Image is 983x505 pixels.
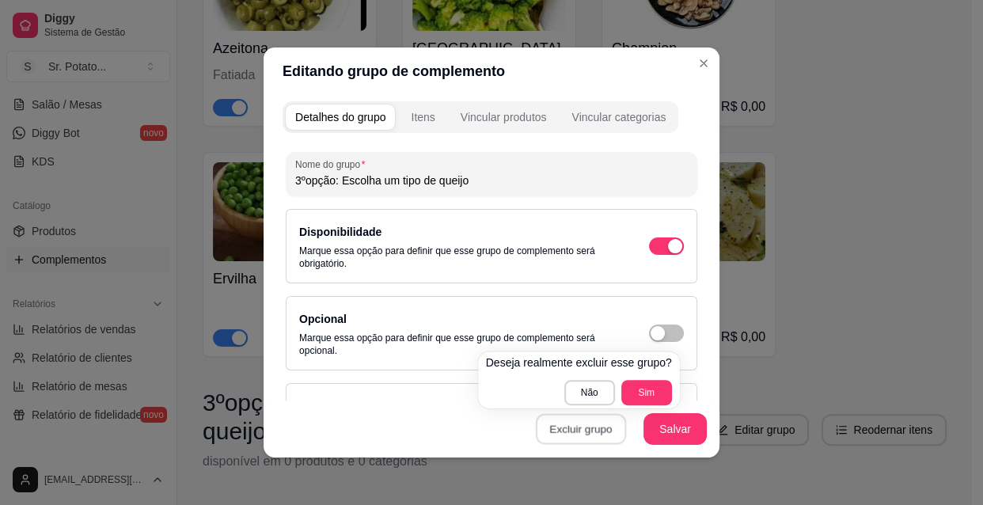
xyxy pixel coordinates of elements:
div: Detalhes do grupo [295,109,385,125]
p: Marque essa opção para definir que esse grupo de complemento será obrigatório. [299,245,617,270]
div: Vincular produtos [461,109,547,125]
label: Nome do grupo [295,158,370,171]
p: Deseja realmente excluir esse grupo? [486,355,672,370]
div: Vincular categorias [571,109,666,125]
button: Sim [621,380,672,405]
button: Excluir grupo [536,414,626,445]
label: Disponibilidade [299,226,381,238]
div: Itens [411,109,435,125]
button: Não [564,380,615,405]
header: Editando grupo de complemento [264,47,719,95]
label: Opcional [299,313,347,325]
label: Obrigatório [299,400,359,412]
input: Nome do grupo [295,173,688,188]
div: complement-group [283,101,678,133]
p: Marque essa opção para definir que esse grupo de complemento será opcional. [299,332,617,357]
button: Close [691,51,716,76]
button: Salvar [643,413,707,445]
div: complement-group [283,101,700,133]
